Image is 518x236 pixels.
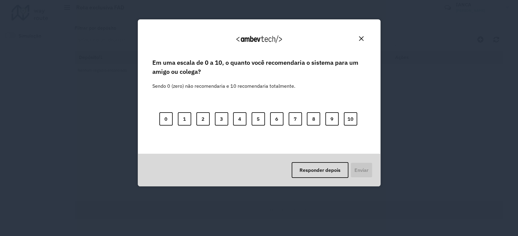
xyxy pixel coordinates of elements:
[152,58,366,77] label: Em uma escala de 0 a 10, o quanto você recomendaria o sistema para um amigo ou colega?
[359,36,364,41] img: Close
[325,112,339,126] button: 9
[307,112,320,126] button: 8
[344,112,357,126] button: 10
[159,112,173,126] button: 0
[233,112,246,126] button: 4
[196,112,210,126] button: 2
[178,112,191,126] button: 1
[270,112,283,126] button: 6
[236,35,282,43] img: Logo Ambevtech
[357,34,366,43] button: Close
[215,112,228,126] button: 3
[289,112,302,126] button: 7
[152,75,295,90] label: Sendo 0 (zero) não recomendaria e 10 recomendaria totalmente.
[292,162,348,178] button: Responder depois
[252,112,265,126] button: 5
